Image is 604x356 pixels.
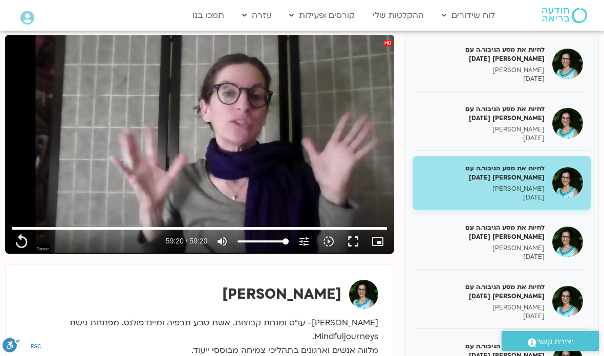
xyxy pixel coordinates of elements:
img: לחיות את מסע הגיבור.ה עם תמר לינצבסקי 18/02/25 [552,167,583,198]
p: [DATE] [420,134,545,143]
a: יצירת קשר [502,331,599,351]
img: תמר לינצבסקי [349,280,378,309]
p: [DATE] [420,253,545,261]
p: [PERSON_NAME] [420,66,545,75]
span: יצירת קשר [536,335,573,349]
p: [DATE] [420,312,545,321]
img: לחיות את מסע הגיבור.ה עם תמר לינצבסקי 11/02/25 [552,108,583,139]
a: תמכו בנו [187,6,229,25]
p: [PERSON_NAME] [420,303,545,312]
h5: לחיות את מסע הגיבור.ה עם [PERSON_NAME] [DATE] [420,104,545,123]
a: עזרה [237,6,276,25]
img: תודעה בריאה [542,8,587,23]
a: קורסים ופעילות [284,6,360,25]
p: [PERSON_NAME] [420,244,545,253]
p: [PERSON_NAME] [420,185,545,193]
p: [PERSON_NAME] [420,125,545,134]
img: לחיות את מסע הגיבור.ה עם תמר לינצבסקי 04/03/25 [552,286,583,317]
h5: לחיות את מסע הגיבור.ה עם [PERSON_NAME] [DATE] [420,282,545,301]
img: לחיות את מסע הגיבור.ה עם תמר לינצבסקי 04/02/25 [552,49,583,79]
a: ההקלטות שלי [368,6,429,25]
h5: לחיות את מסע הגיבור.ה עם [PERSON_NAME] [DATE] [420,223,545,241]
strong: [PERSON_NAME] [222,284,341,304]
p: [DATE] [420,193,545,202]
a: לוח שידורים [437,6,500,25]
h5: לחיות את מסע הגיבור.ה עם [PERSON_NAME] [DATE] [420,45,545,63]
img: לחיות את מסע הגיבור.ה עם תמר לינצבסקי 25/02/25 [552,227,583,257]
h5: לחיות את מסע הגיבור.ה עם [PERSON_NAME] [DATE] [420,164,545,182]
p: [DATE] [420,75,545,83]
